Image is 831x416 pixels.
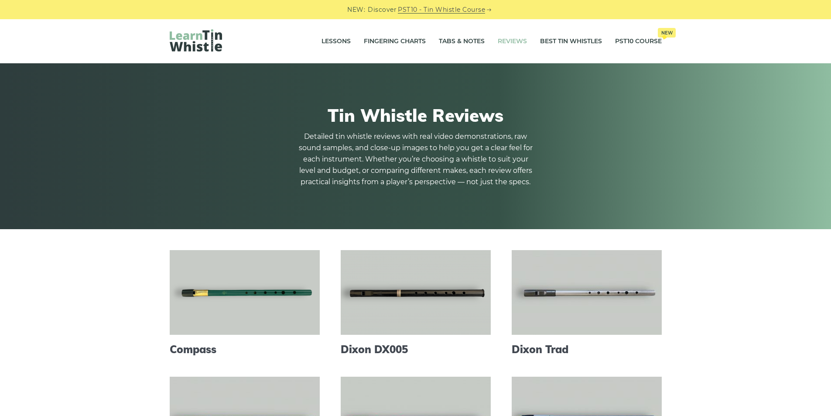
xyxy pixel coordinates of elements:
[341,343,491,356] a: Dixon DX005
[439,31,485,52] a: Tabs & Notes
[498,31,527,52] a: Reviews
[512,343,662,356] a: Dixon Trad
[170,29,222,52] img: LearnTinWhistle.com
[540,31,602,52] a: Best Tin Whistles
[658,28,676,38] span: New
[364,31,426,52] a: Fingering Charts
[321,31,351,52] a: Lessons
[298,131,533,188] p: Detailed tin whistle reviews with real video demonstrations, raw sound samples, and close-up imag...
[170,105,662,126] h1: Tin Whistle Reviews
[615,31,662,52] a: PST10 CourseNew
[170,343,320,356] a: Compass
